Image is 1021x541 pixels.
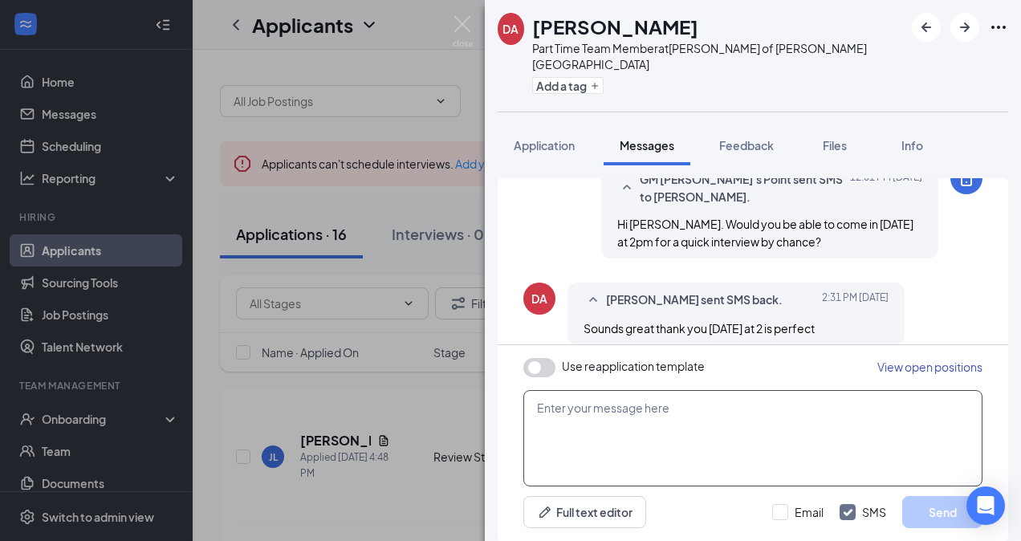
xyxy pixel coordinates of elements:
[917,18,936,37] svg: ArrowLeftNew
[617,178,637,197] svg: SmallChevronUp
[584,291,603,310] svg: SmallChevronUp
[989,18,1008,37] svg: Ellipses
[823,138,847,153] span: Files
[877,360,982,374] span: View open positions
[901,138,923,153] span: Info
[617,217,913,249] span: Hi [PERSON_NAME]. Would you be able to come in [DATE] at 2pm for a quick interview by chance?
[957,169,976,188] svg: MobileSms
[955,18,974,37] svg: ArrowRight
[584,321,815,336] span: Sounds great thank you [DATE] at 2 is perfect
[502,21,519,37] div: DA
[719,138,774,153] span: Feedback
[532,13,698,40] h1: [PERSON_NAME]
[902,496,982,528] button: Send
[966,486,1005,525] div: Open Intercom Messenger
[606,291,783,310] span: [PERSON_NAME] sent SMS back.
[640,170,850,205] span: GM [PERSON_NAME]'s Point sent SMS to [PERSON_NAME].
[562,358,705,374] span: Use reapplication template
[912,13,941,42] button: ArrowLeftNew
[514,138,575,153] span: Application
[537,504,553,520] svg: Pen
[950,13,979,42] button: ArrowRight
[532,77,604,94] button: PlusAdd a tag
[532,40,904,72] div: Part Time Team Member at [PERSON_NAME] of [PERSON_NAME][GEOGRAPHIC_DATA]
[531,291,547,307] div: DA
[590,81,600,91] svg: Plus
[822,291,889,310] span: [DATE] 2:31 PM
[620,138,674,153] span: Messages
[523,496,646,528] button: Full text editorPen
[850,170,922,205] span: [DATE] 12:01 PM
